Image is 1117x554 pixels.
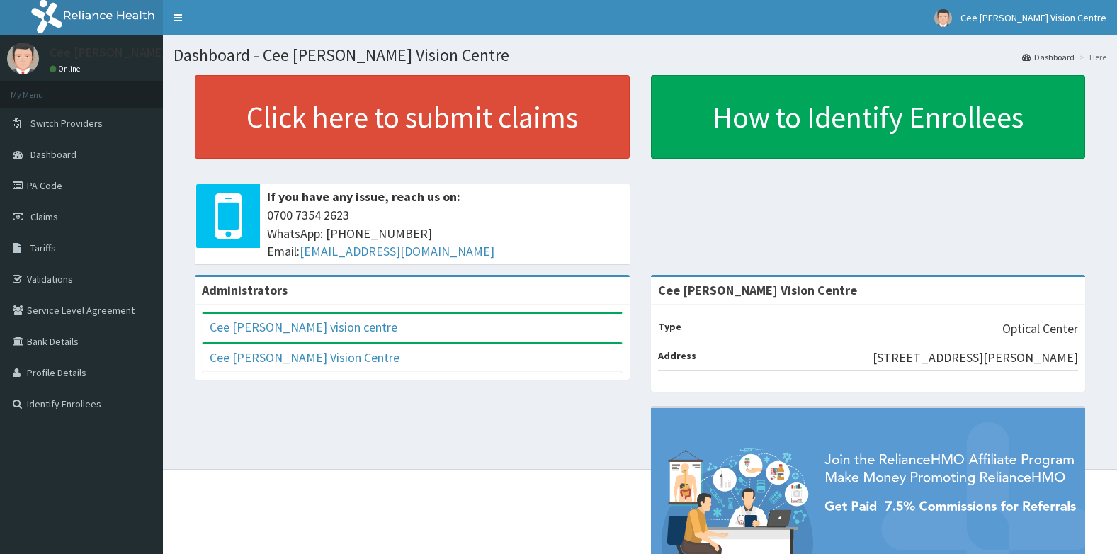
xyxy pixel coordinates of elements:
[658,282,857,298] strong: Cee [PERSON_NAME] Vision Centre
[1022,51,1075,63] a: Dashboard
[30,117,103,130] span: Switch Providers
[174,46,1106,64] h1: Dashboard - Cee [PERSON_NAME] Vision Centre
[50,46,243,59] p: Cee [PERSON_NAME] Vision Centre
[267,188,460,205] b: If you have any issue, reach us on:
[210,349,399,366] a: Cee [PERSON_NAME] Vision Centre
[1002,320,1078,338] p: Optical Center
[195,75,630,159] a: Click here to submit claims
[30,148,76,161] span: Dashboard
[658,349,696,362] b: Address
[267,206,623,261] span: 0700 7354 2623 WhatsApp: [PHONE_NUMBER] Email:
[30,210,58,223] span: Claims
[1076,51,1106,63] li: Here
[7,43,39,74] img: User Image
[651,75,1086,159] a: How to Identify Enrollees
[30,242,56,254] span: Tariffs
[210,319,397,335] a: Cee [PERSON_NAME] vision centre
[202,282,288,298] b: Administrators
[300,243,494,259] a: [EMAIL_ADDRESS][DOMAIN_NAME]
[934,9,952,27] img: User Image
[50,64,84,74] a: Online
[658,320,681,333] b: Type
[873,349,1078,367] p: [STREET_ADDRESS][PERSON_NAME]
[960,11,1106,24] span: Cee [PERSON_NAME] Vision Centre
